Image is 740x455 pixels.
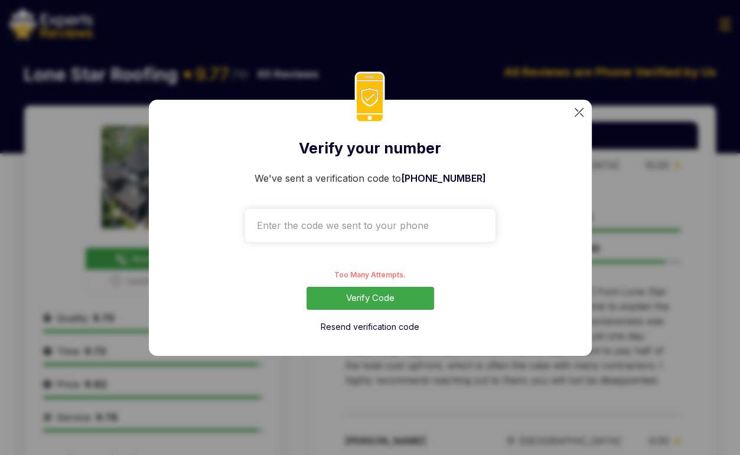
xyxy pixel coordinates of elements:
label: We've sent a verification code to [255,172,486,184]
p: Too Many Attempts. [245,270,495,280]
span: [PHONE_NUMBER] [401,172,486,184]
h2: Verify your number [176,138,565,160]
button: Resend verification code [321,321,419,333]
input: Enter the code we sent to your phone [245,209,495,242]
img: categoryImgae [575,108,583,117]
img: phoneIcon [354,71,385,124]
button: Verify Code [307,287,434,310]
